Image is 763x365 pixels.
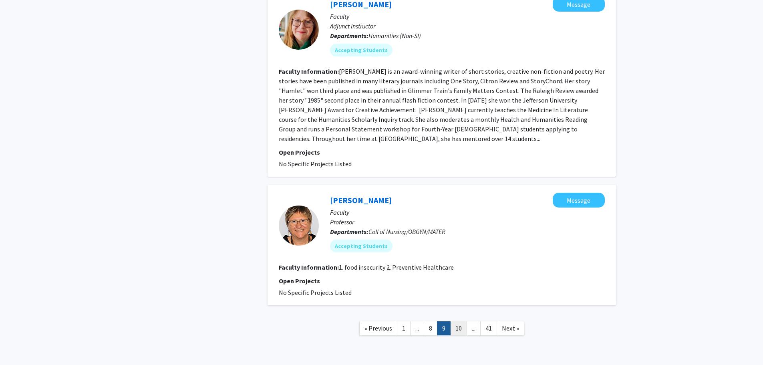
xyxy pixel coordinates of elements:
span: Humanities (Non-SI) [368,32,421,40]
b: Departments: [330,228,368,236]
button: Message Diane Abatemarco [553,193,605,208]
nav: Page navigation [268,313,616,346]
fg-read-more: [PERSON_NAME] is an award-winning writer of short stories, creative non-fiction and poetry. Her s... [279,67,605,143]
mat-chip: Accepting Students [330,44,393,56]
a: 8 [424,321,437,335]
b: Faculty Information: [279,263,339,271]
mat-chip: Accepting Students [330,240,393,252]
iframe: Chat [6,329,34,359]
span: ... [415,324,419,332]
a: Next [497,321,524,335]
span: Coll of Nursing/OBGYN/MATER [368,228,445,236]
fg-read-more: 1. food insecurity 2. Preventive Healthcare [339,263,454,271]
a: 1 [397,321,411,335]
a: 10 [450,321,467,335]
p: Professor [330,217,605,227]
p: Faculty [330,12,605,21]
p: Open Projects [279,147,605,157]
span: Next » [502,324,519,332]
span: ... [472,324,475,332]
a: Previous [359,321,397,335]
a: [PERSON_NAME] [330,195,392,205]
span: No Specific Projects Listed [279,160,352,168]
a: 9 [437,321,451,335]
b: Faculty Information: [279,67,339,75]
span: No Specific Projects Listed [279,288,352,296]
p: Faculty [330,208,605,217]
b: Departments: [330,32,368,40]
a: 41 [480,321,497,335]
p: Open Projects [279,276,605,286]
span: « Previous [364,324,392,332]
p: Adjunct Instructor [330,21,605,31]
